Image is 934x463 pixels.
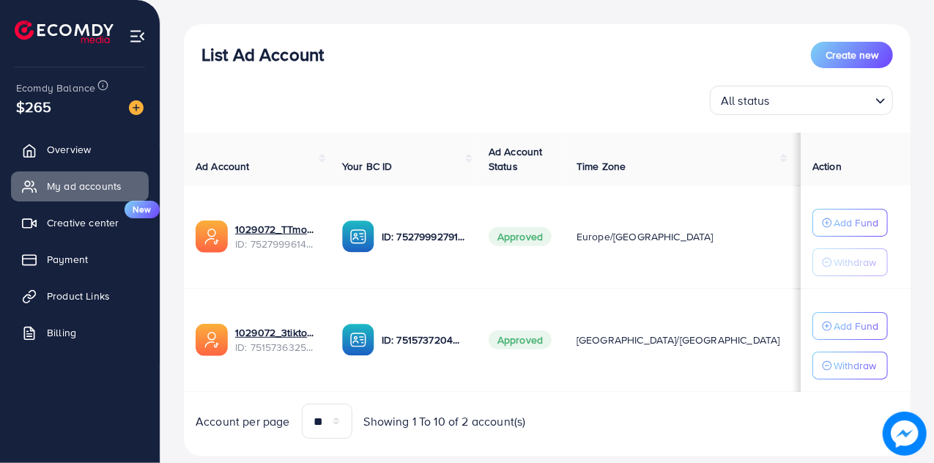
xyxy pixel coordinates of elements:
[812,352,888,379] button: Withdraw
[489,227,552,246] span: Approved
[577,333,780,347] span: [GEOGRAPHIC_DATA]/[GEOGRAPHIC_DATA]
[11,135,149,164] a: Overview
[196,159,250,174] span: Ad Account
[235,237,319,251] span: ID: 7527999614847467521
[718,90,773,111] span: All status
[577,229,714,244] span: Europe/[GEOGRAPHIC_DATA]
[47,215,119,230] span: Creative center
[15,21,114,43] img: logo
[342,324,374,356] img: ic-ba-acc.ded83a64.svg
[812,312,888,340] button: Add Fund
[11,171,149,201] a: My ad accounts
[834,357,876,374] p: Withdraw
[883,412,926,455] img: image
[577,159,626,174] span: Time Zone
[11,318,149,347] a: Billing
[125,201,160,218] span: New
[47,179,122,193] span: My ad accounts
[235,340,319,355] span: ID: 7515736325211996168
[16,96,52,117] span: $265
[489,144,543,174] span: Ad Account Status
[342,159,393,174] span: Your BC ID
[812,209,888,237] button: Add Fund
[11,245,149,274] a: Payment
[382,331,465,349] p: ID: 7515737204606648321
[235,325,319,355] div: <span class='underline'>1029072_3tiktok_1749893989137</span></br>7515736325211996168
[129,28,146,45] img: menu
[812,159,842,174] span: Action
[47,289,110,303] span: Product Links
[235,222,319,252] div: <span class='underline'>1029072_TTmonigrow_1752749004212</span></br>7527999614847467521
[11,281,149,311] a: Product Links
[16,81,95,95] span: Ecomdy Balance
[834,253,876,271] p: Withdraw
[342,221,374,253] img: ic-ba-acc.ded83a64.svg
[196,324,228,356] img: ic-ads-acc.e4c84228.svg
[834,214,878,231] p: Add Fund
[834,317,878,335] p: Add Fund
[235,222,319,237] a: 1029072_TTmonigrow_1752749004212
[47,252,88,267] span: Payment
[489,330,552,349] span: Approved
[129,100,144,115] img: image
[812,248,888,276] button: Withdraw
[196,221,228,253] img: ic-ads-acc.e4c84228.svg
[826,48,878,62] span: Create new
[11,208,149,237] a: Creative centerNew
[47,142,91,157] span: Overview
[235,325,319,340] a: 1029072_3tiktok_1749893989137
[710,86,893,115] div: Search for option
[364,413,526,430] span: Showing 1 To 10 of 2 account(s)
[196,413,290,430] span: Account per page
[47,325,76,340] span: Billing
[201,44,324,65] h3: List Ad Account
[774,87,870,111] input: Search for option
[382,228,465,245] p: ID: 7527999279103574032
[811,42,893,68] button: Create new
